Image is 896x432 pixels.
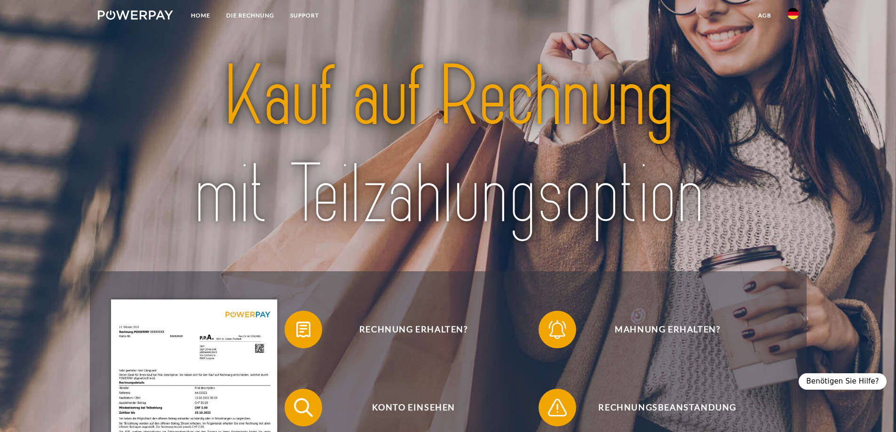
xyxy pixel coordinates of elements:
img: qb_warning.svg [546,396,569,419]
button: Konto einsehen [285,389,529,426]
img: title-powerpay_de.svg [132,43,764,249]
button: Rechnung erhalten? [285,311,529,348]
span: Konto einsehen [298,389,529,426]
img: qb_bill.svg [292,318,315,341]
span: Rechnung erhalten? [298,311,529,348]
button: Mahnung erhalten? [539,311,783,348]
button: Rechnungsbeanstandung [539,389,783,426]
img: qb_bell.svg [546,318,569,341]
img: qb_search.svg [292,396,315,419]
a: DIE RECHNUNG [218,7,282,24]
a: Home [183,7,218,24]
a: agb [750,7,779,24]
div: Benötigen Sie Hilfe? [799,373,887,390]
img: logo-powerpay-white.svg [98,10,174,20]
img: de [787,8,799,19]
a: SUPPORT [282,7,327,24]
span: Mahnung erhalten? [552,311,783,348]
span: Rechnungsbeanstandung [552,389,783,426]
